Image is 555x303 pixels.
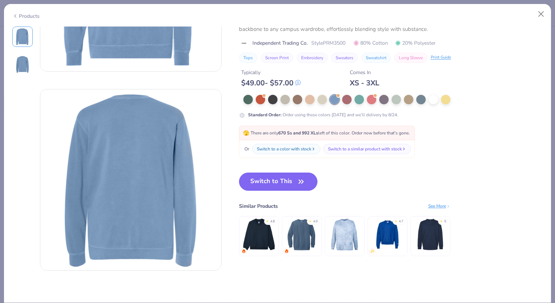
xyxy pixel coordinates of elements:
button: Switch to This [239,173,318,191]
img: Comfort Colors Colorblast Crewneck Sweatshirt [327,217,362,252]
img: trending.gif [242,249,246,253]
button: Embroidery [297,53,328,63]
div: 4.8 [270,219,275,224]
div: ★ [266,219,269,222]
img: Adidas Fleece Crewneck Sweatshirt [413,217,447,252]
div: 4.7 [399,219,403,224]
div: Typically [241,69,301,76]
button: Close [534,7,548,21]
span: Or [243,146,249,152]
div: $ 49.00 - $ 57.00 [241,78,301,88]
button: Sweaters [331,53,358,63]
img: Comfort Colors Adult Crewneck Sweatshirt [284,217,319,252]
div: Switch to a similar product with stock [328,146,402,152]
div: See More [428,203,450,209]
button: Switch to a similar product with stock [323,144,411,154]
span: 🫣 [243,130,249,137]
div: ★ [309,219,312,222]
div: Similar Products [239,202,278,210]
span: 20% Polyester [395,39,436,47]
button: Tops [239,53,257,63]
div: ★ [394,219,397,222]
button: Sweatshirt [361,53,391,63]
div: Print Guide [431,54,451,61]
img: brand logo [239,40,249,46]
button: Long Sleeve [394,53,427,63]
span: There are only left of this color. Order now before that's gone. [243,130,410,136]
img: trending.gif [284,249,289,253]
img: Back [14,56,31,73]
img: Champion Adult Reverse Weave® Crew [370,217,405,252]
div: 5 [444,219,446,224]
div: XS - 3XL [350,78,379,88]
button: Screen Print [261,53,293,63]
div: Comes In [350,69,379,76]
div: Order using these colors [DATE] and we’ll delivery by 8/24. [248,112,398,118]
button: Switch to a color with stock [252,144,320,154]
img: Front [14,28,31,45]
div: Products [12,12,40,20]
div: ★ [440,219,443,222]
img: newest.gif [370,249,374,253]
strong: 670 Ss and 992 XLs [278,130,318,136]
span: 80% Cotton [353,39,388,47]
div: 4.9 [313,219,317,224]
div: Switch to a color with stock [257,146,311,152]
strong: Standard Order : [248,112,281,118]
img: Back [40,89,221,270]
span: Independent Trading Co. [252,39,308,47]
img: Fresh Prints Denver Mock Neck Heavyweight Sweatshirt [242,217,276,252]
span: Style PRM3500 [311,39,345,47]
